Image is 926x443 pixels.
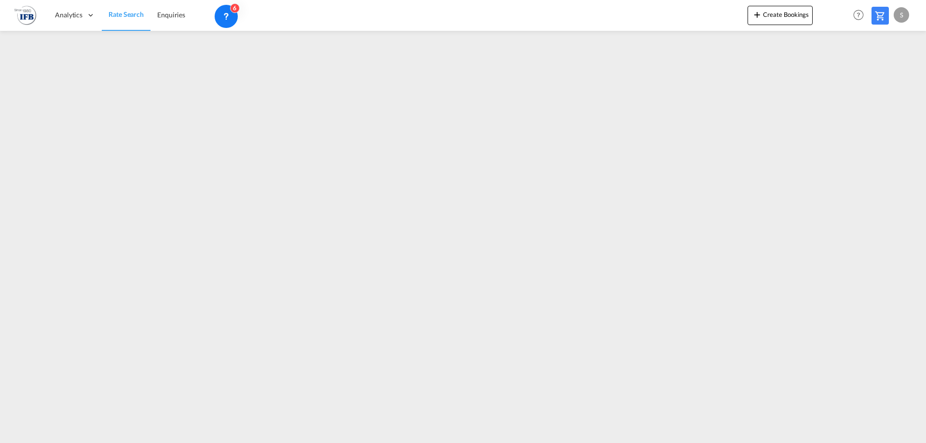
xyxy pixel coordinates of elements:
[157,11,185,19] span: Enquiries
[109,10,144,18] span: Rate Search
[748,6,813,25] button: icon-plus 400-fgCreate Bookings
[894,7,909,23] div: S
[850,7,867,23] span: Help
[55,10,82,20] span: Analytics
[14,4,36,26] img: de31bbe0256b11eebba44b54815f083d.png
[850,7,872,24] div: Help
[751,9,763,20] md-icon: icon-plus 400-fg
